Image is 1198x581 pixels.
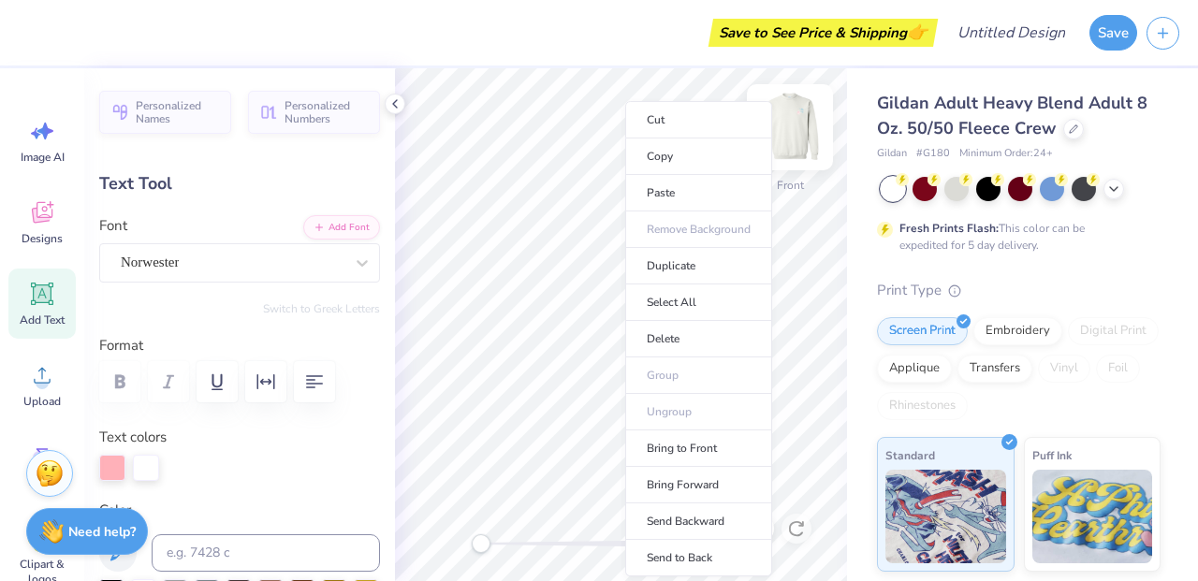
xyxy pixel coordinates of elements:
[99,171,380,196] div: Text Tool
[1089,15,1137,51] button: Save
[877,392,968,420] div: Rhinestones
[625,138,772,175] li: Copy
[99,427,167,448] label: Text colors
[472,534,490,553] div: Accessibility label
[625,430,772,467] li: Bring to Front
[625,321,772,357] li: Delete
[23,394,61,409] span: Upload
[777,177,804,194] div: Front
[899,220,1130,254] div: This color can be expedited for 5 day delivery.
[713,19,933,47] div: Save to See Price & Shipping
[625,467,772,503] li: Bring Forward
[877,280,1161,301] div: Print Type
[877,317,968,345] div: Screen Print
[1068,317,1159,345] div: Digital Print
[916,146,950,162] span: # G180
[1032,445,1072,465] span: Puff Ink
[752,90,827,165] img: Front
[68,523,136,541] strong: Need help?
[99,91,231,134] button: Personalized Names
[885,445,935,465] span: Standard
[99,335,380,356] label: Format
[625,503,772,540] li: Send Backward
[99,500,380,521] label: Color
[263,301,380,316] button: Switch to Greek Letters
[942,14,1080,51] input: Untitled Design
[1096,355,1140,383] div: Foil
[303,215,380,240] button: Add Font
[248,91,380,134] button: Personalized Numbers
[877,92,1147,139] span: Gildan Adult Heavy Blend Adult 8 Oz. 50/50 Fleece Crew
[899,221,999,236] strong: Fresh Prints Flash:
[877,355,952,383] div: Applique
[285,99,369,125] span: Personalized Numbers
[625,284,772,321] li: Select All
[973,317,1062,345] div: Embroidery
[21,150,65,165] span: Image AI
[136,99,220,125] span: Personalized Names
[22,231,63,246] span: Designs
[907,21,928,43] span: 👉
[885,470,1006,563] img: Standard
[20,312,65,327] span: Add Text
[625,540,772,576] li: Send to Back
[99,215,127,237] label: Font
[625,175,772,211] li: Paste
[152,534,380,572] input: e.g. 7428 c
[959,146,1053,162] span: Minimum Order: 24 +
[1038,355,1090,383] div: Vinyl
[877,146,907,162] span: Gildan
[625,248,772,284] li: Duplicate
[957,355,1032,383] div: Transfers
[625,101,772,138] li: Cut
[1032,470,1153,563] img: Puff Ink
